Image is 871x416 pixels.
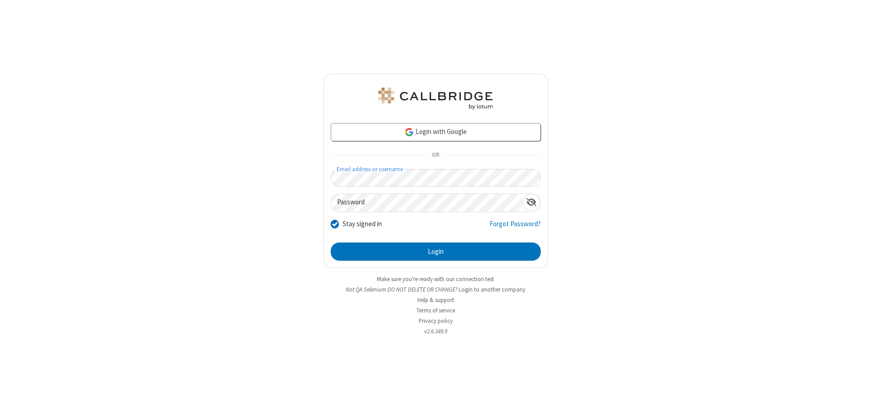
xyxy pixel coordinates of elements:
li: v2.6.349.9 [323,327,548,336]
a: Help & support [417,296,454,304]
button: Login [331,243,541,261]
a: Forgot Password? [489,219,541,236]
label: Stay signed in [343,219,382,229]
a: Login with Google [331,123,541,141]
button: Login to another company [459,285,525,294]
a: Make sure you're ready with our connection test [377,275,494,283]
span: OR [428,149,443,162]
a: Terms of service [416,307,455,314]
img: google-icon.png [404,127,414,137]
a: Privacy policy [419,317,453,325]
li: Not QA Selenium DO NOT DELETE OR CHANGE? [323,285,548,294]
div: Show password [523,194,540,211]
input: Email address or username [331,169,541,187]
input: Password [331,194,523,212]
img: QA Selenium DO NOT DELETE OR CHANGE [377,88,494,109]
